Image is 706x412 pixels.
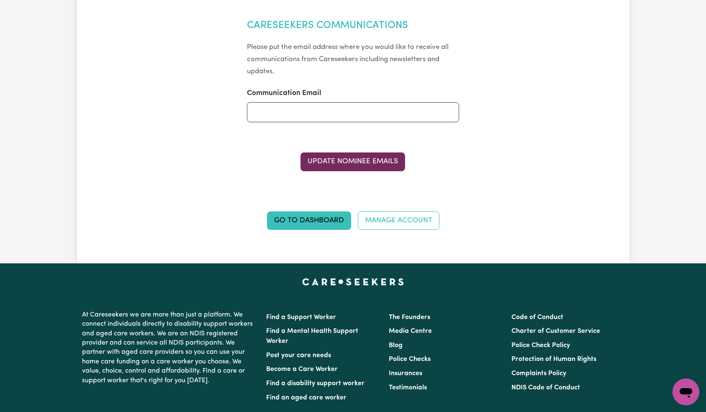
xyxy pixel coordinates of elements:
[673,379,699,405] iframe: Button to launch messaging window
[267,211,351,230] a: Go to Dashboard
[266,394,347,401] a: Find an aged care worker
[247,20,459,32] h2: Careseekers Communications
[266,352,331,359] a: Post your care needs
[358,211,439,230] a: Manage Account
[302,278,404,285] a: Careseekers home page
[266,380,365,387] a: Find a disability support worker
[511,314,563,321] a: Code of Conduct
[82,307,256,389] p: At Careseekers we are more than just a platform. We connect individuals directly to disability su...
[247,88,321,99] label: Communication Email
[389,328,432,335] a: Media Centre
[511,342,570,349] a: Police Check Policy
[511,356,596,363] a: Protection of Human Rights
[266,328,358,345] a: Find a Mental Health Support Worker
[389,356,431,363] a: Police Checks
[389,314,430,321] a: The Founders
[389,384,427,391] a: Testimonials
[511,384,580,391] a: NDIS Code of Conduct
[511,328,600,335] a: Charter of Customer Service
[247,44,449,75] small: Please put the email address where you would like to receive all communications from Careseekers ...
[266,314,336,321] a: Find a Support Worker
[300,152,405,171] button: Update Nominee Emails
[389,370,422,377] a: Insurances
[511,370,566,377] a: Complaints Policy
[389,342,403,349] a: Blog
[266,366,338,373] a: Become a Care Worker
